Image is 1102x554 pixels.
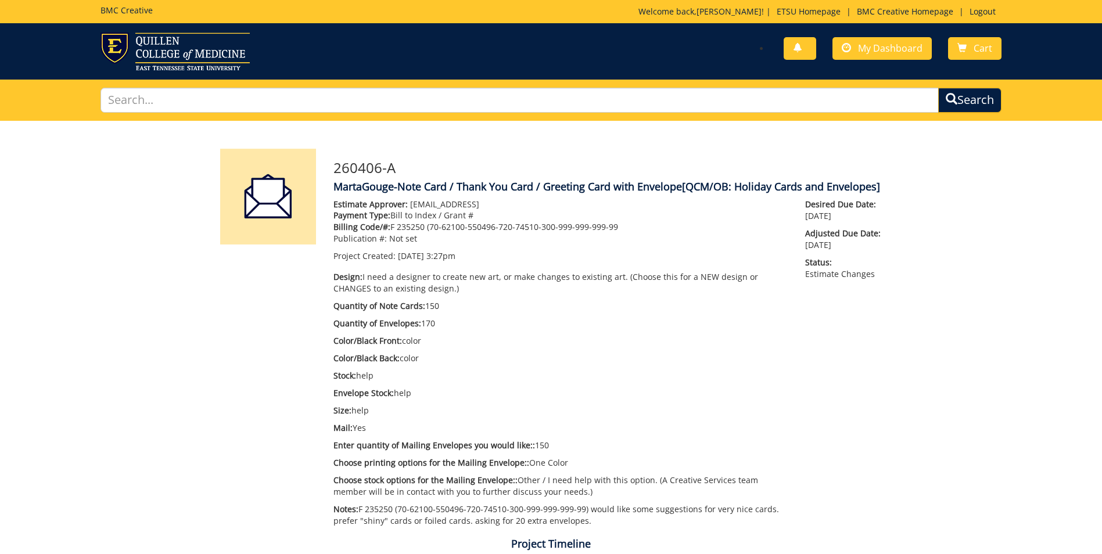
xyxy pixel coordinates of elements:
span: Design: [333,271,362,282]
img: ETSU logo [100,33,250,70]
p: color [333,335,788,347]
span: Enter quantity of Mailing Envelopes you would like:: [333,440,535,451]
span: Mail: [333,422,353,433]
p: F 235250 (70-62100-550496-720-74510-300-999-999-999-99 [333,221,788,233]
span: Desired Due Date: [805,199,882,210]
p: [DATE] [805,228,882,251]
p: 170 [333,318,788,329]
span: Stock: [333,370,356,381]
span: Choose printing options for the Mailing Envelope:: [333,457,529,468]
span: Publication #: [333,233,387,244]
a: BMC Creative Homepage [851,6,959,17]
p: help [333,370,788,382]
span: Size: [333,405,351,416]
h4: Project Timeline [211,538,891,550]
span: Notes: [333,503,358,515]
p: 150 [333,440,788,451]
h4: MartaGouge-Note Card / Thank You Card / Greeting Card with Envelope [333,181,882,193]
span: [QCM/OB: Holiday Cards and Envelopes] [682,179,880,193]
a: [PERSON_NAME] [697,6,762,17]
a: ETSU Homepage [771,6,846,17]
span: Not set [389,233,417,244]
input: Search... [100,88,939,113]
span: Color/Black Front: [333,335,402,346]
span: Estimate Approver: [333,199,408,210]
p: [EMAIL_ADDRESS] [333,199,788,210]
p: I need a designer to create new art, or make changes to existing art. (Choose this for a NEW desi... [333,271,788,294]
a: Logout [964,6,1002,17]
p: Bill to Index / Grant # [333,210,788,221]
p: One Color [333,457,788,469]
span: Quantity of Envelopes: [333,318,421,329]
a: Cart [948,37,1002,60]
span: Cart [974,42,992,55]
span: Quantity of Note Cards: [333,300,425,311]
span: My Dashboard [858,42,922,55]
span: Choose stock options for the Mailing Envelope:: [333,474,518,485]
p: Welcome back, ! | | | [638,6,1002,17]
p: help [333,387,788,399]
span: Status: [805,257,882,268]
span: [DATE] 3:27pm [398,250,455,261]
h5: BMC Creative [100,6,153,15]
span: Adjusted Due Date: [805,228,882,239]
img: Product featured image [220,149,316,244]
p: Estimate Changes [805,257,882,280]
p: help [333,405,788,416]
p: 150 [333,300,788,312]
p: F 235250 (70-62100-550496-720-74510-300-999-999-999-99) would like some suggestions for very nice... [333,503,788,527]
p: [DATE] [805,199,882,222]
span: Payment Type: [333,210,390,221]
a: My Dashboard [832,37,932,60]
p: Other / I need help with this option. (A Creative Services team member will be in contact with yo... [333,474,788,498]
span: Envelope Stock: [333,387,394,398]
button: Search [938,88,1002,113]
span: Project Created: [333,250,396,261]
span: Color/Black Back: [333,352,400,364]
p: color [333,352,788,364]
p: Yes [333,422,788,434]
h3: 260406-A [333,160,882,175]
span: Billing Code/#: [333,221,390,232]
